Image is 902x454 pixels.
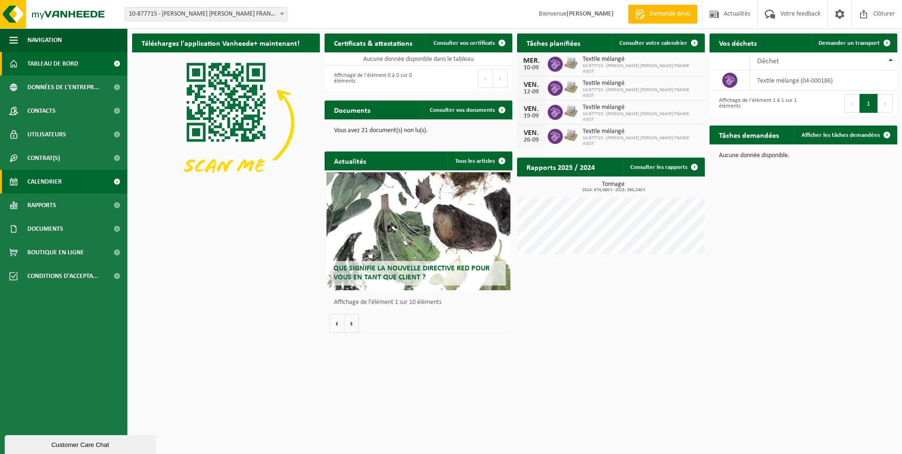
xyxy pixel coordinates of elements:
[522,181,705,193] h3: Tonnage
[750,70,897,91] td: textile mélangé (04-000186)
[522,129,541,137] div: VEN.
[125,7,287,21] span: 10-877715 - ADLER PELZER FRANCE WEST - MORNAC
[714,93,799,114] div: Affichage de l'élément 1 à 1 sur 1 éléments
[583,111,700,123] span: 10-877715 - [PERSON_NAME] [PERSON_NAME] FRANCE WEST
[5,433,158,454] iframe: chat widget
[344,314,359,333] button: Volgende
[27,99,56,123] span: Contacts
[478,69,493,88] button: Previous
[27,193,56,217] span: Rapports
[27,170,62,193] span: Calendrier
[517,34,590,52] h2: Tâches planifiées
[563,127,579,143] img: LP-PA-00000-WDN-11
[27,217,63,241] span: Documents
[517,158,604,176] h2: Rapports 2025 / 2024
[619,40,687,46] span: Consulter votre calendrier
[757,58,779,65] span: Déchet
[860,94,878,113] button: 1
[628,5,697,24] a: Demande devis
[802,132,880,138] span: Afficher les tâches demandées
[583,128,700,135] span: Textile mélangé
[448,151,511,170] a: Tous les articles
[125,8,287,21] span: 10-877715 - ADLER PELZER FRANCE WEST - MORNAC
[522,81,541,89] div: VEN.
[27,52,78,76] span: Tableau de bord
[522,89,541,95] div: 12-09
[612,34,704,52] a: Consulter votre calendrier
[522,188,705,193] span: 2024: 674,080 t - 2025: 390,240 t
[334,299,508,306] p: Affichage de l'élément 1 sur 10 éléments
[329,68,414,89] div: Affichage de l'élément 0 à 0 sur 0 éléments
[719,152,888,159] p: Aucune donnée disponible.
[27,76,100,99] span: Données de l'entrepr...
[325,151,376,170] h2: Actualités
[563,79,579,95] img: LP-PA-00000-WDN-11
[522,65,541,71] div: 10-09
[325,101,380,119] h2: Documents
[132,52,320,193] img: Download de VHEPlus App
[326,172,510,290] a: Que signifie la nouvelle directive RED pour vous en tant que client ?
[426,34,511,52] a: Consulter vos certificats
[522,105,541,113] div: VEN.
[583,135,700,147] span: 10-877715 - [PERSON_NAME] [PERSON_NAME] FRANCE WEST
[583,63,700,75] span: 10-877715 - [PERSON_NAME] [PERSON_NAME] FRANCE WEST
[563,103,579,119] img: LP-PA-00000-WDN-11
[818,40,880,46] span: Demander un transport
[325,34,422,52] h2: Certificats & attestations
[27,264,99,288] span: Conditions d'accepta...
[710,126,788,144] h2: Tâches demandées
[567,10,614,17] strong: [PERSON_NAME]
[430,107,495,113] span: Consulter vos documents
[329,314,344,333] button: Vorige
[583,56,700,63] span: Textile mélangé
[334,127,503,134] p: Vous avez 21 document(s) non lu(s).
[583,87,700,99] span: 10-877715 - [PERSON_NAME] [PERSON_NAME] FRANCE WEST
[493,69,508,88] button: Next
[522,137,541,143] div: 26-09
[27,146,60,170] span: Contrat(s)
[325,52,512,66] td: Aucune donnée disponible dans le tableau
[27,123,66,146] span: Utilisateurs
[647,9,693,19] span: Demande devis
[878,94,893,113] button: Next
[794,126,896,144] a: Afficher les tâches demandées
[434,40,495,46] span: Consulter vos certificats
[710,34,766,52] h2: Vos déchets
[811,34,896,52] a: Demander un transport
[132,34,309,52] h2: Téléchargez l'application Vanheede+ maintenant!
[27,28,62,52] span: Navigation
[563,55,579,71] img: LP-PA-00000-WDN-11
[334,265,490,281] span: Que signifie la nouvelle directive RED pour vous en tant que client ?
[844,94,860,113] button: Previous
[583,104,700,111] span: Textile mélangé
[27,241,84,264] span: Boutique en ligne
[522,57,541,65] div: MER.
[522,113,541,119] div: 19-09
[422,101,511,119] a: Consulter vos documents
[583,80,700,87] span: Textile mélangé
[623,158,704,177] a: Consulter les rapports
